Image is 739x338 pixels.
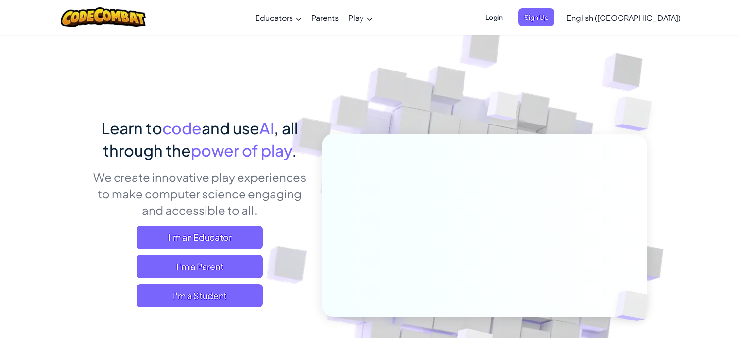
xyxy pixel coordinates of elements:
a: I'm a Parent [137,255,263,278]
button: Login [480,8,509,26]
p: We create innovative play experiences to make computer science engaging and accessible to all. [93,169,307,218]
span: Learn to [102,118,162,138]
a: Educators [250,4,307,31]
a: I'm an Educator [137,226,263,249]
span: English ([GEOGRAPHIC_DATA]) [567,13,681,23]
span: . [292,141,297,160]
button: I'm a Student [137,284,263,307]
a: English ([GEOGRAPHIC_DATA]) [562,4,686,31]
img: Overlap cubes [468,72,538,145]
a: Parents [307,4,344,31]
span: Educators [255,13,293,23]
span: code [162,118,202,138]
span: and use [202,118,259,138]
button: Sign Up [518,8,554,26]
span: AI [259,118,274,138]
span: Play [348,13,364,23]
img: CodeCombat logo [61,7,146,27]
a: Play [344,4,378,31]
span: power of play [191,141,292,160]
img: Overlap cubes [595,73,679,155]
